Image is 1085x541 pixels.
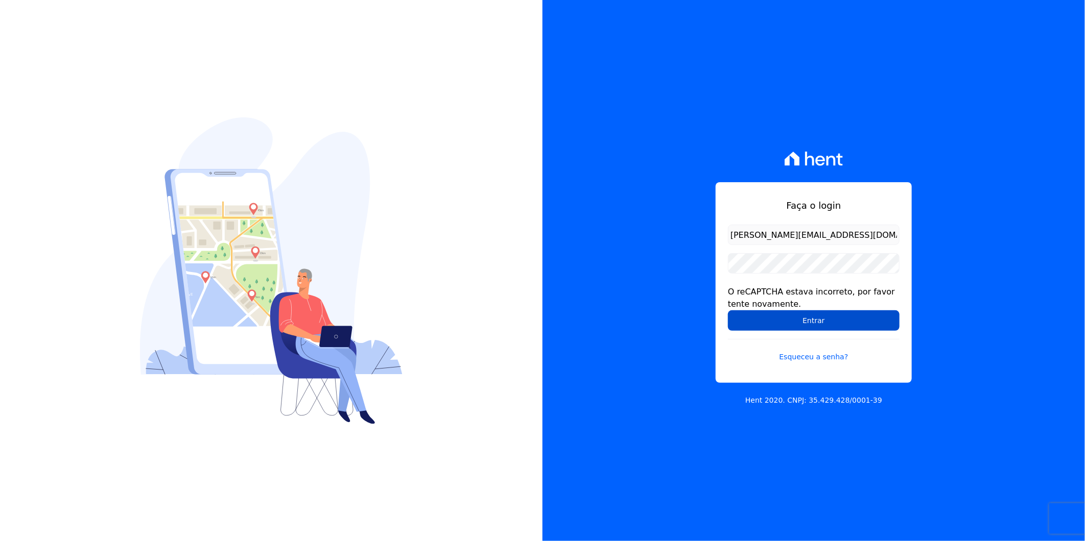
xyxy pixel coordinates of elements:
a: Esqueceu a senha? [728,339,900,362]
input: Entrar [728,310,900,331]
img: Login [140,117,403,424]
p: Hent 2020. CNPJ: 35.429.428/0001-39 [745,395,882,406]
div: O reCAPTCHA estava incorreto, por favor tente novamente. [728,286,900,310]
h1: Faça o login [728,199,900,212]
input: Email [728,225,900,245]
